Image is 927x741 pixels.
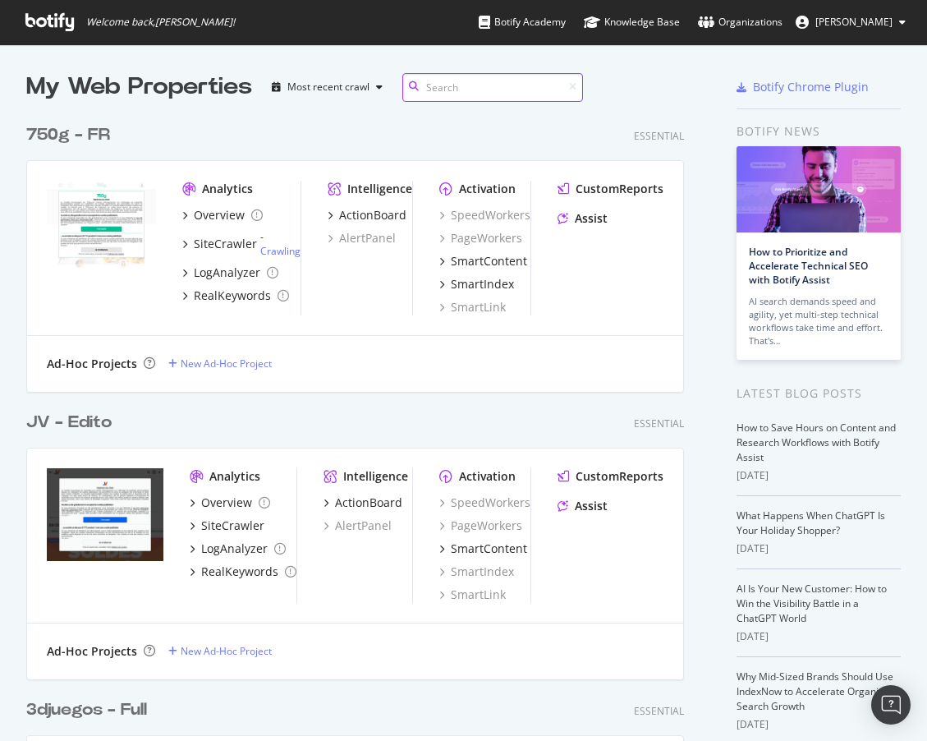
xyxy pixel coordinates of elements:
[459,468,516,485] div: Activation
[815,15,893,29] span: Olivier Gourdin
[181,644,272,658] div: New Ad-Hoc Project
[737,541,901,556] div: [DATE]
[260,244,301,258] a: Crawling
[737,582,887,625] a: AI Is Your New Customer: How to Win the Visibility Battle in a ChatGPT World
[737,146,901,232] img: How to Prioritize and Accelerate Technical SEO with Botify Assist
[451,541,527,557] div: SmartContent
[737,717,901,732] div: [DATE]
[439,518,522,534] a: PageWorkers
[347,181,412,197] div: Intelligence
[26,123,117,147] a: 750g - FR
[439,230,522,246] a: PageWorkers
[451,276,514,292] div: SmartIndex
[634,704,684,718] div: Essential
[265,74,389,100] button: Most recent crawl
[26,411,112,435] div: JV - Edito
[324,495,402,511] a: ActionBoard
[459,181,516,197] div: Activation
[558,210,608,227] a: Assist
[201,541,268,557] div: LogAnalyzer
[328,207,406,223] a: ActionBoard
[737,421,896,464] a: How to Save Hours on Content and Research Workflows with Botify Assist
[324,518,392,534] a: AlertPanel
[439,207,530,223] a: SpeedWorkers
[26,698,147,722] div: 3djuegos - Full
[737,384,901,403] div: Latest Blog Posts
[182,230,301,258] a: SiteCrawler- Crawling
[194,288,271,304] div: RealKeywords
[47,356,137,372] div: Ad-Hoc Projects
[26,123,110,147] div: 750g - FR
[439,564,514,580] a: SmartIndex
[749,295,888,347] div: AI search demands speed and agility, yet multi-step technical workflows take time and effort. Tha...
[737,122,901,140] div: Botify news
[558,468,663,485] a: CustomReports
[576,468,663,485] div: CustomReports
[439,253,527,269] a: SmartContent
[182,288,289,304] a: RealKeywords
[335,495,402,511] div: ActionBoard
[871,685,911,725] div: Open Intercom Messenger
[190,518,264,534] a: SiteCrawler
[439,495,530,511] a: SpeedWorkers
[737,468,901,483] div: [DATE]
[209,468,260,485] div: Analytics
[202,181,253,197] div: Analytics
[86,16,235,29] span: Welcome back, [PERSON_NAME] !
[168,644,272,658] a: New Ad-Hoc Project
[201,495,252,511] div: Overview
[576,181,663,197] div: CustomReports
[190,564,296,580] a: RealKeywords
[201,518,264,534] div: SiteCrawler
[439,299,506,315] a: SmartLink
[260,230,301,258] div: -
[201,564,278,580] div: RealKeywords
[182,265,278,281] a: LogAnalyzer
[737,509,885,537] a: What Happens When ChatGPT Is Your Holiday Shopper?
[181,357,272,370] div: New Ad-Hoc Project
[737,629,901,644] div: [DATE]
[26,411,118,435] a: JV - Edito
[558,181,663,197] a: CustomReports
[575,210,608,227] div: Assist
[575,498,608,514] div: Assist
[328,230,396,246] a: AlertPanel
[439,276,514,292] a: SmartIndex
[753,79,869,95] div: Botify Chrome Plugin
[782,9,919,35] button: [PERSON_NAME]
[402,73,583,102] input: Search
[698,14,782,30] div: Organizations
[558,498,608,514] a: Assist
[584,14,680,30] div: Knowledge Base
[479,14,566,30] div: Botify Academy
[47,468,163,561] img: www.jeuxvideo.com
[737,79,869,95] a: Botify Chrome Plugin
[634,417,684,430] div: Essential
[439,587,506,603] a: SmartLink
[190,495,270,511] a: Overview
[439,541,527,557] a: SmartContent
[194,265,260,281] div: LogAnalyzer
[194,236,257,252] div: SiteCrawler
[26,71,252,104] div: My Web Properties
[47,643,137,660] div: Ad-Hoc Projects
[190,541,286,557] a: LogAnalyzer
[749,245,868,287] a: How to Prioritize and Accelerate Technical SEO with Botify Assist
[47,181,156,268] img: www.750g.com
[287,82,369,92] div: Most recent crawl
[339,207,406,223] div: ActionBoard
[343,468,408,485] div: Intelligence
[194,207,245,223] div: Overview
[634,129,684,143] div: Essential
[182,207,263,223] a: Overview
[168,357,272,370] a: New Ad-Hoc Project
